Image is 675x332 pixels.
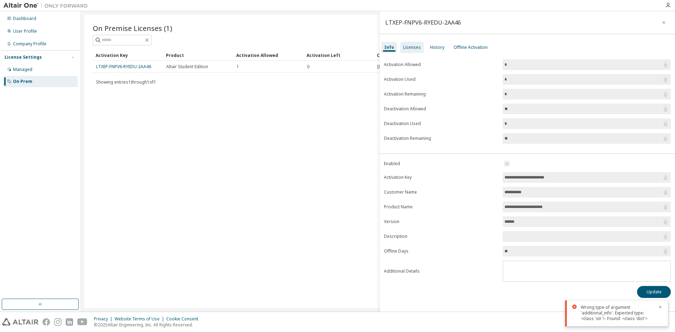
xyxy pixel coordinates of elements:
[13,79,32,84] div: On Prem
[13,16,36,21] div: Dashboard
[94,322,202,328] p: © 2025 Altair Engineering, Inc. All Rights Reserved.
[54,318,62,326] img: instagram.svg
[66,318,73,326] img: linkedin.svg
[93,23,172,33] span: On Premise Licenses (1)
[384,268,499,274] label: Additional Details
[4,2,91,9] img: Altair One
[637,286,671,298] button: Update
[430,45,444,50] div: History
[384,219,499,224] label: Version
[13,67,32,72] div: Managed
[384,161,499,167] label: Enabled
[77,318,88,326] img: youtube.svg
[377,50,632,61] div: Creation Date
[166,50,231,61] div: Product
[384,106,499,112] label: Deactivation Allowed
[384,77,499,82] label: Activation Used
[307,64,309,70] span: 0
[307,50,371,61] div: Activation Left
[384,121,499,126] label: Deactivation Used
[96,79,156,85] span: Showing entries 1 through 1 of 1
[384,175,499,180] label: Activation Key
[13,41,46,47] div: Company Profile
[581,305,654,321] div: Wrong type of argument 'additional_info'. Expected type: <class 'str'>. Found: <class 'dict'>
[166,316,202,322] div: Cookie Consent
[384,248,499,254] label: Offline Days
[94,316,115,322] div: Privacy
[384,136,499,141] label: Deactivation Remaining
[384,204,499,210] label: Product Name
[5,54,42,60] div: License Settings
[377,64,409,70] span: [DATE] 06:55:18
[237,64,239,70] span: 1
[96,50,160,61] div: Activation Key
[115,316,166,322] div: Website Terms of Use
[384,62,499,67] label: Activation Allowed
[236,50,301,61] div: Activation Allowed
[13,28,37,34] div: User Profile
[454,45,488,50] div: Offline Activation
[166,64,208,70] span: Altair Student Edition
[384,189,499,195] label: Customer Name
[384,91,499,97] label: Activation Remaining
[2,318,38,326] img: altair_logo.svg
[403,45,421,50] div: Licenses
[385,20,461,25] div: LTXEP-FNPV6-RYEDU-2AA46
[96,64,151,70] a: LTXEP-FNPV6-RYEDU-2AA46
[384,234,499,239] label: Description
[384,45,394,50] div: Info
[43,318,50,326] img: facebook.svg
